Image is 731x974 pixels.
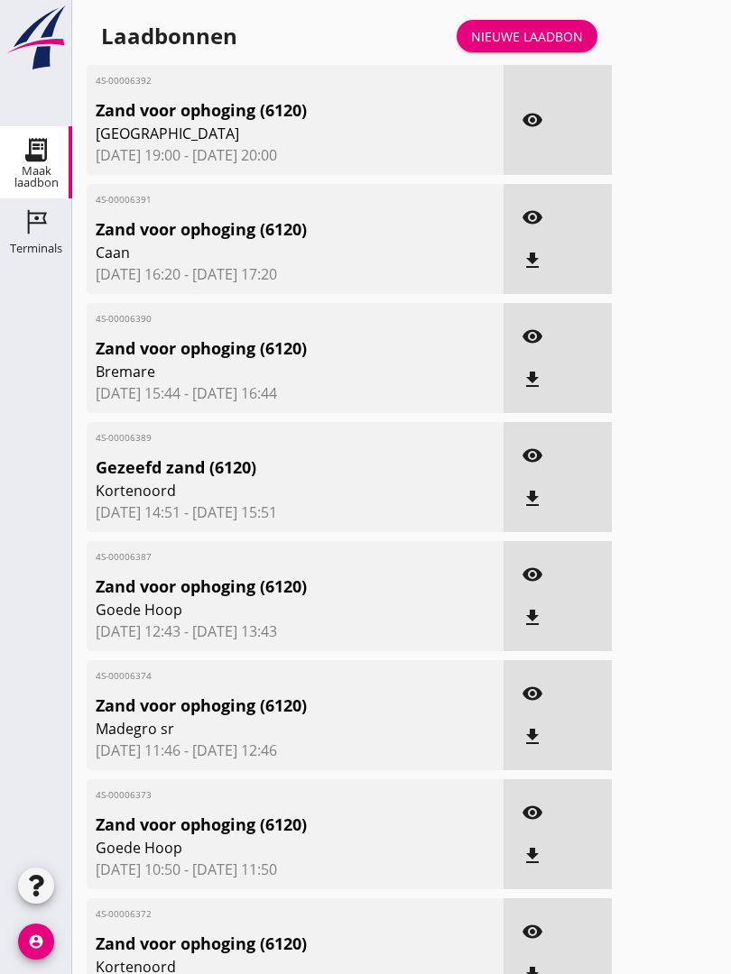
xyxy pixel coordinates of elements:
[96,620,495,642] span: [DATE] 12:43 - [DATE] 13:43
[522,445,543,466] i: visibility
[96,907,428,921] span: 4S-00006372
[96,813,428,837] span: Zand voor ophoging (6120)
[522,802,543,823] i: visibility
[96,740,495,761] span: [DATE] 11:46 - [DATE] 12:46
[96,932,428,956] span: Zand voor ophoging (6120)
[522,607,543,629] i: file_download
[96,123,428,144] span: [GEOGRAPHIC_DATA]
[96,788,428,802] span: 4S-00006373
[522,726,543,748] i: file_download
[96,480,428,501] span: Kortenoord
[522,488,543,510] i: file_download
[522,683,543,704] i: visibility
[96,501,495,523] span: [DATE] 14:51 - [DATE] 15:51
[522,564,543,585] i: visibility
[457,20,597,52] a: Nieuwe laadbon
[96,859,495,880] span: [DATE] 10:50 - [DATE] 11:50
[96,718,428,740] span: Madegro sr
[96,599,428,620] span: Goede Hoop
[96,361,428,382] span: Bremare
[96,431,428,445] span: 4S-00006389
[96,669,428,683] span: 4S-00006374
[18,923,54,960] i: account_circle
[522,921,543,942] i: visibility
[10,243,62,254] div: Terminals
[96,144,495,166] span: [DATE] 19:00 - [DATE] 20:00
[96,455,428,480] span: Gezeefd zand (6120)
[96,217,428,242] span: Zand voor ophoging (6120)
[96,263,495,285] span: [DATE] 16:20 - [DATE] 17:20
[96,74,428,87] span: 4S-00006392
[101,22,237,51] div: Laadbonnen
[522,326,543,347] i: visibility
[522,250,543,271] i: file_download
[96,336,428,361] span: Zand voor ophoging (6120)
[96,98,428,123] span: Zand voor ophoging (6120)
[96,550,428,564] span: 4S-00006387
[96,574,428,599] span: Zand voor ophoging (6120)
[96,837,428,859] span: Goede Hoop
[96,382,495,404] span: [DATE] 15:44 - [DATE] 16:44
[471,27,583,46] div: Nieuwe laadbon
[522,207,543,228] i: visibility
[522,845,543,867] i: file_download
[96,312,428,326] span: 4S-00006390
[96,193,428,207] span: 4S-00006391
[522,109,543,131] i: visibility
[96,242,428,263] span: Caan
[522,369,543,391] i: file_download
[4,5,69,71] img: logo-small.a267ee39.svg
[96,694,428,718] span: Zand voor ophoging (6120)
